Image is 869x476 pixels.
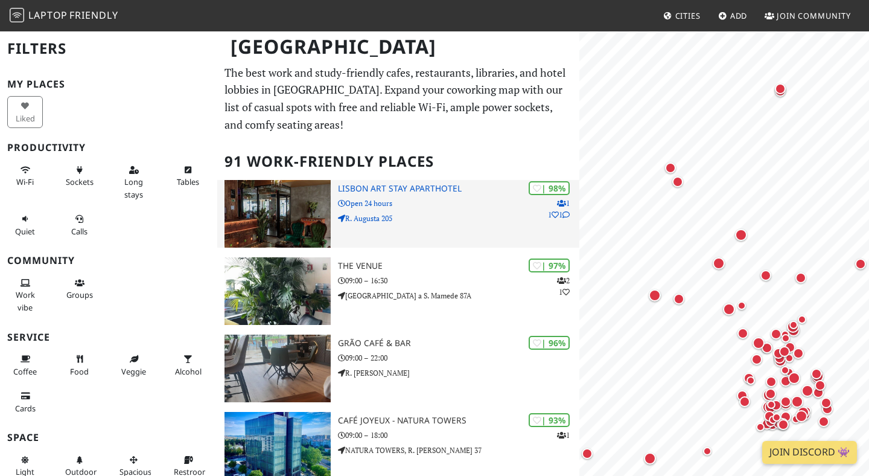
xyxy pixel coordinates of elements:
div: Map marker [785,322,802,339]
div: Map marker [791,346,806,361]
span: Coffee [13,366,37,377]
p: 1 1 1 [548,198,570,220]
p: The best work and study-friendly cafes, restaurants, libraries, and hotel lobbies in [GEOGRAPHIC_... [224,64,572,133]
button: Tables [170,160,206,192]
h3: Grão Café & Bar [338,338,579,349]
div: Map marker [777,344,792,359]
span: People working [16,289,35,312]
div: | 97% [529,259,570,272]
div: Map marker [646,287,663,304]
div: Map marker [771,346,786,361]
span: Friendly [69,8,118,22]
div: Map marker [741,370,757,386]
span: Work-friendly tables [177,176,199,187]
div: Map marker [710,255,727,272]
div: Map marker [778,327,792,342]
button: Sockets [62,160,97,192]
h3: Community [7,255,210,266]
div: Map marker [759,340,775,356]
div: Map marker [670,174,686,190]
a: The VENUE | 97% 21 The VENUE 09:00 – 16:30 [GEOGRAPHIC_DATA] a S. Mamede 87A [217,257,579,325]
img: LaptopFriendly [10,8,24,22]
span: Add [730,10,748,21]
h3: Service [7,332,210,343]
button: Alcohol [170,349,206,381]
a: Lisbon Art Stay Aparthotel | 98% 111 Lisbon Art Stay Aparthotel Open 24 hours R. Augusta 205 [217,180,579,248]
p: 2 1 [557,275,570,298]
button: Groups [62,273,97,305]
div: Map marker [772,352,789,369]
button: Food [62,349,97,381]
p: R. [PERSON_NAME] [338,367,579,379]
a: Cities [658,5,705,27]
div: Map marker [812,378,828,393]
div: | 98% [529,181,570,195]
div: Map marker [749,352,765,367]
p: NATURA TOWERS, R. [PERSON_NAME] 37 [338,445,579,456]
button: Quiet [7,209,43,241]
div: Map marker [772,83,788,99]
a: Add [713,5,753,27]
span: Laptop [28,8,68,22]
button: Work vibe [7,273,43,317]
div: Map marker [786,318,801,332]
h3: Café Joyeux - Natura Towers [338,416,579,426]
div: Map marker [733,227,750,243]
a: Grão Café & Bar | 96% Grão Café & Bar 09:00 – 22:00 R. [PERSON_NAME] [217,335,579,402]
p: 1 [557,429,570,441]
div: Map marker [793,270,809,286]
h2: 91 Work-Friendly Places [224,143,572,180]
button: Cards [7,386,43,418]
p: 09:00 – 16:30 [338,275,579,286]
h3: Productivity [7,142,210,153]
p: [GEOGRAPHIC_DATA] a S. Mamede 87A [338,290,579,301]
div: Map marker [763,374,779,390]
div: Map marker [772,350,788,366]
div: | 96% [529,336,570,350]
div: Map marker [795,312,809,327]
div: Map marker [782,365,797,379]
div: Map marker [743,373,758,388]
button: Calls [62,209,97,241]
div: Map marker [785,318,801,335]
div: Map marker [778,363,792,378]
img: Grão Café & Bar [224,335,331,402]
h3: The VENUE [338,261,579,271]
div: Map marker [663,160,678,176]
div: Map marker [721,301,737,318]
span: Long stays [124,176,143,199]
div: | 93% [529,413,570,427]
span: Join Community [777,10,851,21]
div: Map marker [809,366,824,382]
span: Alcohol [175,366,202,377]
p: 09:00 – 22:00 [338,352,579,364]
p: Open 24 hours [338,198,579,209]
div: Map marker [671,291,687,307]
div: Map marker [809,368,824,382]
div: Map marker [734,298,749,313]
h3: Space [7,432,210,443]
button: Long stays [116,160,151,204]
div: Map marker [799,382,816,399]
div: Map marker [735,326,751,341]
span: Group tables [66,289,93,300]
a: LaptopFriendly LaptopFriendly [10,5,118,27]
div: Map marker [786,370,803,387]
img: The VENUE [224,257,331,325]
span: Veggie [121,366,146,377]
div: Map marker [750,335,767,352]
h2: Filters [7,30,210,67]
p: R. Augusta 205 [338,213,579,224]
div: Map marker [772,81,788,97]
h3: My Places [7,79,210,90]
button: Wi-Fi [7,160,43,192]
div: Map marker [641,450,658,467]
div: Map marker [778,331,793,346]
span: Video/audio calls [71,226,88,237]
a: Join Community [760,5,856,27]
div: Map marker [768,326,784,342]
span: Power sockets [66,176,94,187]
h3: Lisbon Art Stay Aparthotel [338,184,579,194]
span: Cities [675,10,701,21]
span: Quiet [15,226,35,237]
